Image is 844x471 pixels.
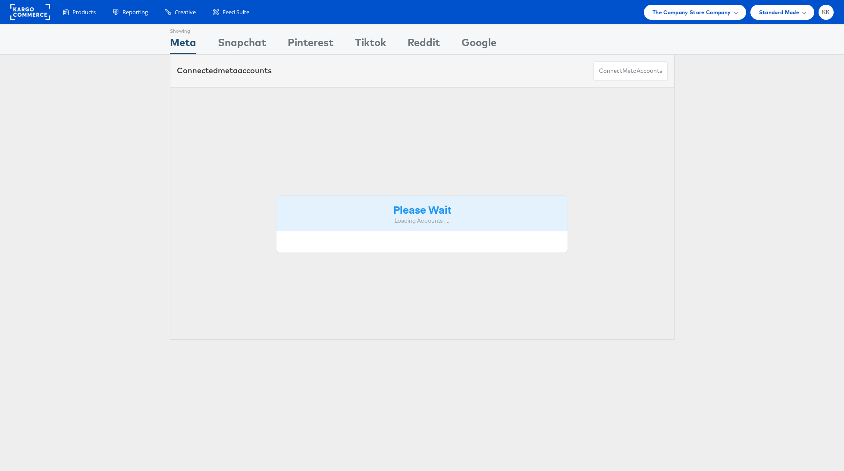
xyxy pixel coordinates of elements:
div: Google [461,35,496,54]
span: Standard Mode [759,8,799,17]
span: meta [218,66,238,75]
div: Snapchat [218,35,266,54]
span: meta [622,67,637,75]
div: Connected accounts [177,65,272,76]
span: Products [72,8,96,16]
span: KK [822,9,830,15]
span: The Company Store Company [653,8,731,17]
div: Meta [170,35,196,54]
div: Loading Accounts .... [283,217,562,225]
button: ConnectmetaAccounts [593,61,668,81]
div: Showing [170,25,196,35]
span: Creative [175,8,196,16]
span: Reporting [122,8,148,16]
div: Reddit [408,35,440,54]
div: Tiktok [355,35,386,54]
strong: Please Wait [393,202,451,216]
span: Feed Suite [223,8,249,16]
div: Pinterest [288,35,333,54]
